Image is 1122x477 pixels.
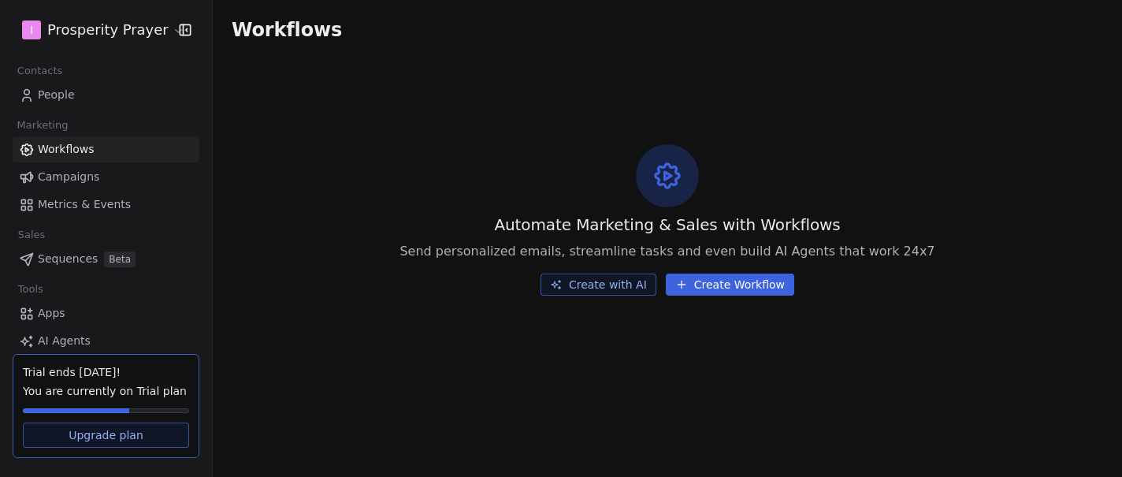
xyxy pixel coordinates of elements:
[10,59,69,83] span: Contacts
[13,246,199,272] a: SequencesBeta
[38,141,95,158] span: Workflows
[11,278,50,301] span: Tools
[38,333,91,349] span: AI Agents
[666,274,794,296] button: Create Workflow
[19,17,168,43] button: IProsperity Prayer
[13,136,199,162] a: Workflows
[13,82,199,108] a: People
[38,169,99,185] span: Campaigns
[13,300,199,326] a: Apps
[10,114,75,137] span: Marketing
[232,19,342,41] span: Workflows
[47,20,169,40] span: Prosperity Prayer
[13,164,199,190] a: Campaigns
[13,192,199,218] a: Metrics & Events
[23,423,189,448] a: Upgrade plan
[104,252,136,267] span: Beta
[69,427,143,443] span: Upgrade plan
[38,87,75,103] span: People
[23,383,189,399] span: You are currently on Trial plan
[30,22,33,38] span: I
[13,328,199,354] a: AI Agents
[38,251,98,267] span: Sequences
[399,242,934,261] span: Send personalized emails, streamline tasks and even build AI Agents that work 24x7
[11,223,52,247] span: Sales
[23,364,189,380] div: Trial ends [DATE]!
[38,305,65,322] span: Apps
[38,196,131,213] span: Metrics & Events
[541,274,656,296] button: Create with AI
[494,214,840,236] span: Automate Marketing & Sales with Workflows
